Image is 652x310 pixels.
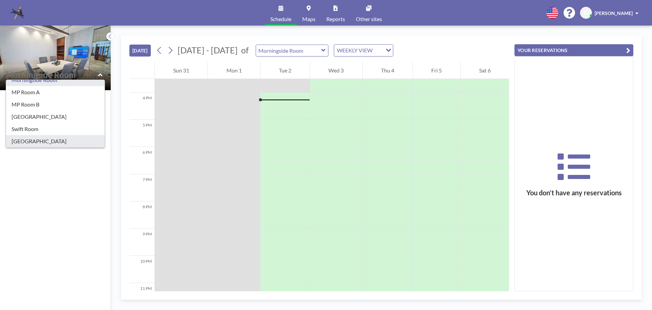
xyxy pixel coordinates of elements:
div: 7 PM [129,174,155,201]
div: Thu 4 [363,62,413,79]
div: Sun 31 [155,62,207,79]
div: Sat 6 [461,62,509,79]
span: SJ [584,10,588,16]
img: organization-logo [11,6,24,20]
h3: You don’t have any reservations [515,189,633,197]
div: 8 PM [129,201,155,229]
div: 5 PM [129,120,155,147]
div: 6 PM [129,147,155,174]
span: [DATE] - [DATE] [178,45,238,55]
span: Maps [302,16,315,22]
input: Morningside Room [6,70,98,80]
span: Other sites [356,16,382,22]
div: 3 PM [129,65,155,93]
div: MP Room B [6,98,105,111]
div: [GEOGRAPHIC_DATA] [6,135,105,147]
input: Search for option [375,46,382,55]
button: [DATE] [129,45,151,56]
div: Fri 5 [413,62,460,79]
div: 4 PM [129,93,155,120]
div: Swift Room [6,123,105,135]
button: YOUR RESERVATIONS [514,44,633,56]
span: Floor: 8 [5,80,23,87]
div: Wed 3 [310,62,362,79]
div: Tue 2 [260,62,310,79]
div: Search for option [334,45,393,56]
span: Schedule [270,16,291,22]
div: Morningside Room [6,74,105,86]
span: WEEKLY VIEW [336,46,374,55]
div: MP Room A [6,86,105,98]
div: Mon 1 [208,62,260,79]
div: 10 PM [129,256,155,283]
input: Morningside Room [256,45,321,56]
div: 9 PM [129,229,155,256]
span: [PERSON_NAME] [595,10,633,16]
span: of [241,45,249,55]
span: Reports [326,16,345,22]
div: [GEOGRAPHIC_DATA] [6,111,105,123]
